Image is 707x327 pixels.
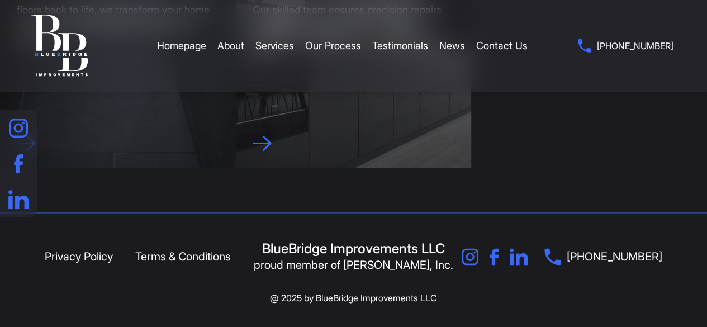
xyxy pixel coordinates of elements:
[45,249,113,264] a: Privacy Policy
[250,241,456,257] h3: BlueBridge Improvements LLC
[372,29,428,63] a: Testimonials
[157,29,206,63] a: Homepage
[250,257,456,273] div: proud member of [PERSON_NAME], Inc.
[217,29,244,63] a: About
[135,249,231,264] a: Terms & Conditions
[45,290,662,305] div: @ 2025 by BlueBridge Improvements LLC
[476,29,528,63] a: Contact Us
[439,29,465,63] a: News
[255,29,294,63] a: Services
[305,29,361,63] a: Our Process
[578,38,673,54] a: [PHONE_NUMBER]
[544,248,662,265] a: [PHONE_NUMBER]
[597,38,673,54] span: [PHONE_NUMBER]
